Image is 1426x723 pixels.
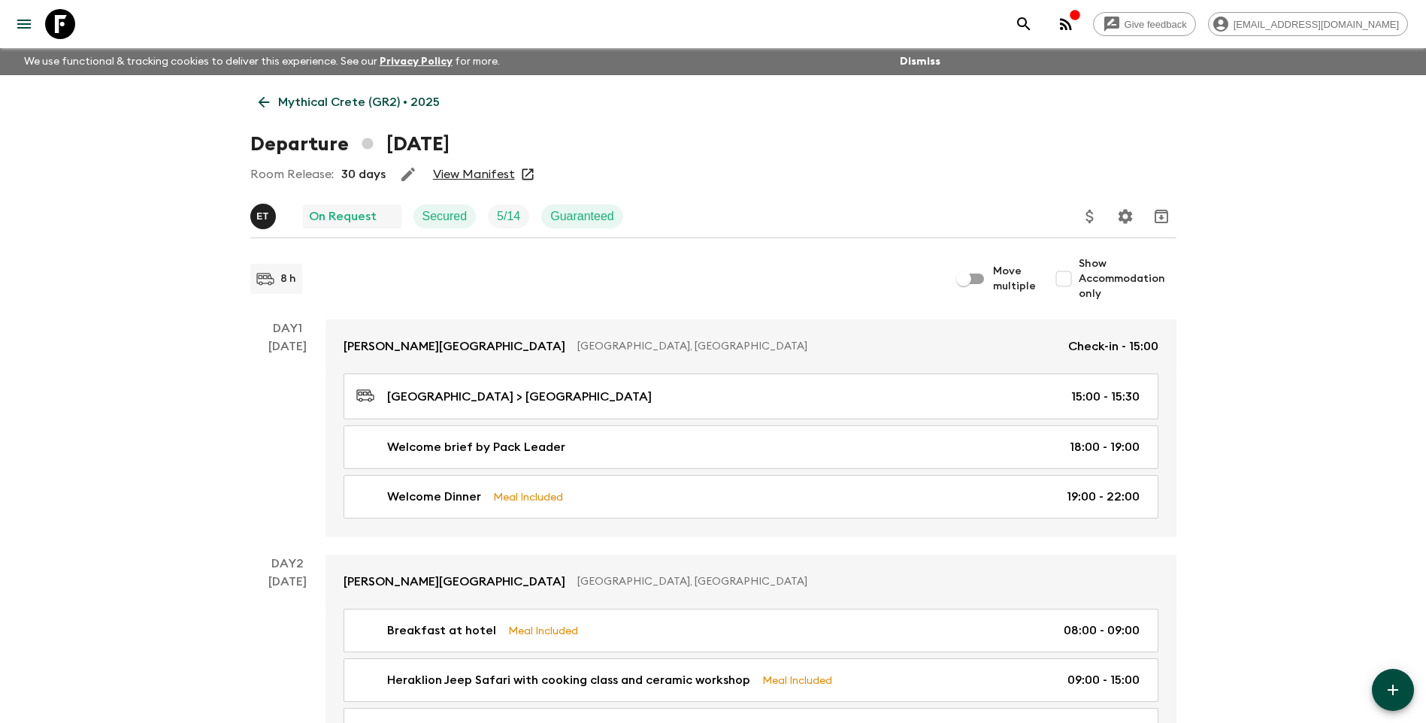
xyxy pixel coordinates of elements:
[344,658,1158,702] a: Heraklion Jeep Safari with cooking class and ceramic workshopMeal Included09:00 - 15:00
[268,337,307,537] div: [DATE]
[488,204,529,228] div: Trip Fill
[280,271,296,286] p: 8 h
[387,488,481,506] p: Welcome Dinner
[341,165,386,183] p: 30 days
[309,207,377,225] p: On Request
[344,573,565,591] p: [PERSON_NAME][GEOGRAPHIC_DATA]
[1070,438,1140,456] p: 18:00 - 19:00
[1075,201,1105,231] button: Update Price, Early Bird Discount and Costs
[344,609,1158,652] a: Breakfast at hotelMeal Included08:00 - 09:00
[1093,12,1196,36] a: Give feedback
[387,671,750,689] p: Heraklion Jeep Safari with cooking class and ceramic workshop
[344,475,1158,519] a: Welcome DinnerMeal Included19:00 - 22:00
[1064,622,1140,640] p: 08:00 - 09:00
[250,87,448,117] a: Mythical Crete (GR2) • 2025
[493,489,563,505] p: Meal Included
[1225,19,1407,30] span: [EMAIL_ADDRESS][DOMAIN_NAME]
[250,319,325,337] p: Day 1
[896,51,944,72] button: Dismiss
[1068,337,1158,355] p: Check-in - 15:00
[1009,9,1039,39] button: search adventures
[256,210,269,222] p: E T
[508,622,578,639] p: Meal Included
[18,48,506,75] p: We use functional & tracking cookies to deliver this experience. See our for more.
[762,672,832,688] p: Meal Included
[325,555,1176,609] a: [PERSON_NAME][GEOGRAPHIC_DATA][GEOGRAPHIC_DATA], [GEOGRAPHIC_DATA]
[250,129,450,159] h1: Departure [DATE]
[1146,201,1176,231] button: Archive (Completed, Cancelled or Unsynced Departures only)
[413,204,477,228] div: Secured
[433,167,515,182] a: View Manifest
[387,388,652,406] p: [GEOGRAPHIC_DATA] > [GEOGRAPHIC_DATA]
[497,207,520,225] p: 5 / 14
[9,9,39,39] button: menu
[278,93,440,111] p: Mythical Crete (GR2) • 2025
[344,374,1158,419] a: [GEOGRAPHIC_DATA] > [GEOGRAPHIC_DATA]15:00 - 15:30
[250,555,325,573] p: Day 2
[1067,671,1140,689] p: 09:00 - 15:00
[1071,388,1140,406] p: 15:00 - 15:30
[1116,19,1195,30] span: Give feedback
[344,425,1158,469] a: Welcome brief by Pack Leader18:00 - 19:00
[577,339,1056,354] p: [GEOGRAPHIC_DATA], [GEOGRAPHIC_DATA]
[250,204,279,229] button: ET
[344,337,565,355] p: [PERSON_NAME][GEOGRAPHIC_DATA]
[1067,488,1140,506] p: 19:00 - 22:00
[250,165,334,183] p: Room Release:
[1079,256,1176,301] span: Show Accommodation only
[1110,201,1140,231] button: Settings
[993,264,1037,294] span: Move multiple
[1208,12,1408,36] div: [EMAIL_ADDRESS][DOMAIN_NAME]
[577,574,1146,589] p: [GEOGRAPHIC_DATA], [GEOGRAPHIC_DATA]
[550,207,614,225] p: Guaranteed
[387,438,565,456] p: Welcome brief by Pack Leader
[422,207,468,225] p: Secured
[380,56,453,67] a: Privacy Policy
[387,622,496,640] p: Breakfast at hotel
[325,319,1176,374] a: [PERSON_NAME][GEOGRAPHIC_DATA][GEOGRAPHIC_DATA], [GEOGRAPHIC_DATA]Check-in - 15:00
[250,208,279,220] span: Elisavet Titanos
